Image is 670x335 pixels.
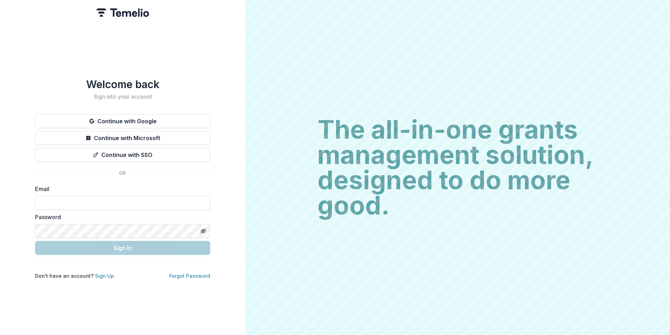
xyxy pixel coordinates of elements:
[35,272,114,280] p: Don't have an account?
[35,114,210,128] button: Continue with Google
[198,225,209,237] button: Toggle password visibility
[95,273,114,279] a: Sign Up
[169,273,210,279] a: Forgot Password
[35,93,210,100] h2: Sign into your account
[35,213,206,221] label: Password
[96,8,149,17] img: Temelio
[35,78,210,91] h1: Welcome back
[35,131,210,145] button: Continue with Microsoft
[35,241,210,255] button: Sign In
[35,185,206,193] label: Email
[35,148,210,162] button: Continue with SSO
